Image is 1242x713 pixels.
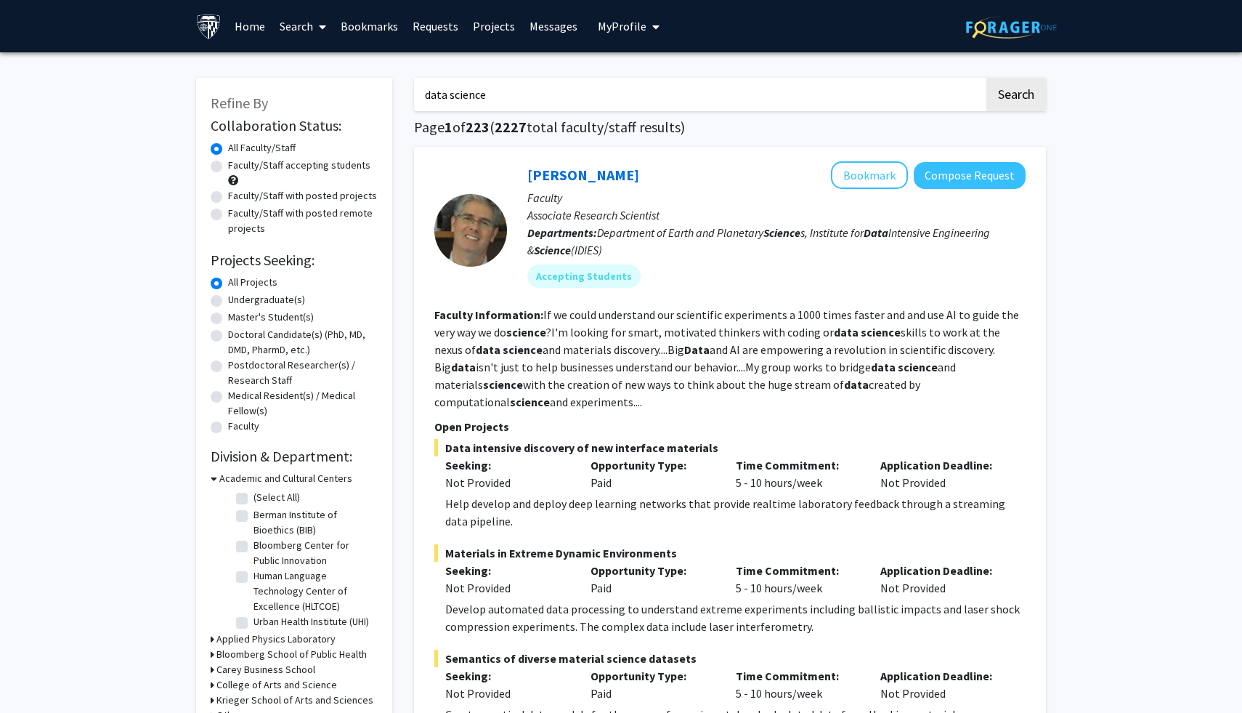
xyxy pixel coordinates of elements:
[216,693,373,708] h3: Krieger School of Arts and Sciences
[466,118,490,136] span: 223
[445,456,569,474] p: Seeking:
[534,243,571,257] b: Science
[864,225,888,240] b: Data
[434,650,1026,667] span: Semantics of diverse material science datasets
[211,251,378,269] h2: Projects Seeking:
[445,685,569,702] div: Not Provided
[966,16,1057,39] img: ForagerOne Logo
[483,377,523,392] b: science
[869,667,1015,702] div: Not Provided
[522,1,585,52] a: Messages
[227,1,272,52] a: Home
[831,161,908,189] button: Add David Elbert to Bookmarks
[228,206,378,236] label: Faculty/Staff with posted remote projects
[228,310,314,325] label: Master's Student(s)
[445,562,569,579] p: Seeking:
[506,325,546,339] b: science
[228,388,378,419] label: Medical Resident(s) / Medical Fellow(s)
[834,325,859,339] b: data
[211,117,378,134] h2: Collaboration Status:
[844,377,869,392] b: data
[869,562,1015,597] div: Not Provided
[527,225,990,257] span: Department of Earth and Planetary s, Institute for Intensive Engineering & (IDIES)
[684,342,710,357] b: Data
[898,360,938,374] b: science
[527,265,641,288] mat-chip: Accepting Students
[216,647,367,662] h3: Bloomberg School of Public Health
[880,667,1004,685] p: Application Deadline:
[228,327,378,358] label: Doctoral Candidate(s) (PhD, MD, DMD, PharmD, etc.)
[476,342,500,357] b: data
[590,562,714,579] p: Opportunity Type:
[527,206,1026,224] p: Associate Research Scientist
[725,456,870,491] div: 5 - 10 hours/week
[196,14,222,39] img: Johns Hopkins University Logo
[914,162,1026,189] button: Compose Request to David Elbert
[580,667,725,702] div: Paid
[405,1,466,52] a: Requests
[527,189,1026,206] p: Faculty
[495,118,527,136] span: 2227
[434,439,1026,456] span: Data intensive discovery of new interface materials
[871,360,896,374] b: data
[869,456,1015,491] div: Not Provided
[880,456,1004,474] p: Application Deadline:
[434,418,1026,435] p: Open Projects
[253,507,374,538] label: Berman Institute of Bioethics (BIB)
[736,562,859,579] p: Time Commitment:
[414,78,984,111] input: Search Keywords
[503,342,543,357] b: science
[445,474,569,491] div: Not Provided
[216,662,315,677] h3: Carey Business School
[228,358,378,388] label: Postdoctoral Researcher(s) / Research Staff
[228,158,370,173] label: Faculty/Staff accepting students
[725,562,870,597] div: 5 - 10 hours/week
[580,456,725,491] div: Paid
[986,78,1046,111] button: Search
[228,140,296,156] label: All Faculty/Staff
[451,360,476,374] b: data
[590,667,714,685] p: Opportunity Type:
[445,667,569,685] p: Seeking:
[763,225,800,240] b: Science
[445,600,1026,635] div: Develop automated data processing to understand extreme experiments including ballistic impacts a...
[725,667,870,702] div: 5 - 10 hours/week
[11,648,62,702] iframe: Chat
[527,166,639,184] a: [PERSON_NAME]
[228,419,259,434] label: Faculty
[434,307,1019,409] fg-read-more: If we could understand our scientific experiments a 1000 times faster and and use AI to guide the...
[333,1,405,52] a: Bookmarks
[510,395,550,409] b: science
[434,544,1026,562] span: Materials in Extreme Dynamic Environments
[253,538,374,568] label: Bloomberg Center for Public Innovation
[445,118,452,136] span: 1
[445,579,569,597] div: Not Provided
[880,562,1004,579] p: Application Deadline:
[736,456,859,474] p: Time Commitment:
[253,490,300,505] label: (Select All)
[598,19,646,33] span: My Profile
[414,118,1046,136] h1: Page of ( total faculty/staff results)
[253,568,374,614] label: Human Language Technology Center of Excellence (HLTCOE)
[228,275,277,290] label: All Projects
[590,456,714,474] p: Opportunity Type:
[211,94,268,112] span: Refine By
[272,1,333,52] a: Search
[216,632,336,647] h3: Applied Physics Laboratory
[466,1,522,52] a: Projects
[228,188,377,204] label: Faculty/Staff with posted projects
[211,448,378,465] h2: Division & Department:
[861,325,901,339] b: science
[580,562,725,597] div: Paid
[216,677,337,693] h3: College of Arts and Science
[527,225,597,240] b: Departments:
[736,667,859,685] p: Time Commitment:
[434,307,543,322] b: Faculty Information:
[219,471,352,486] h3: Academic and Cultural Centers
[253,614,369,629] label: Urban Health Institute (UHI)
[445,495,1026,530] div: Help develop and deploy deep learning networks that provide realtime laboratory feedback through ...
[228,292,305,307] label: Undergraduate(s)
